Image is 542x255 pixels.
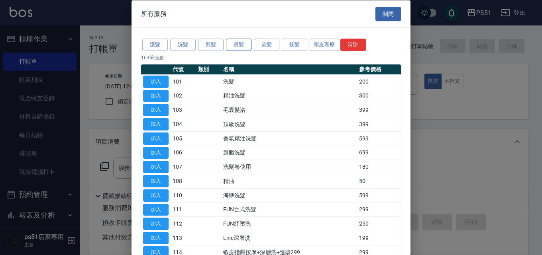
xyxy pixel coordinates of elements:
[170,39,196,51] button: 洗髮
[221,202,357,217] td: FUN台式洗髮
[221,131,357,146] td: 香氛精油洗髮
[143,75,169,88] button: 加入
[143,90,169,102] button: 加入
[143,189,169,201] button: 加入
[171,146,196,160] td: 106
[143,218,169,230] button: 加入
[254,39,279,51] button: 染髮
[171,64,196,74] th: 代號
[171,231,196,245] td: 113
[357,64,401,74] th: 參考價格
[357,202,401,217] td: 299
[221,103,357,117] td: 毛囊髮浴
[141,10,167,18] span: 所有服務
[171,188,196,202] td: 110
[221,74,357,89] td: 洗髮
[143,175,169,187] button: 加入
[143,161,169,173] button: 加入
[171,216,196,231] td: 112
[143,118,169,130] button: 加入
[143,146,169,159] button: 加入
[143,132,169,144] button: 加入
[171,74,196,89] td: 101
[142,39,168,51] button: 護髮
[143,203,169,216] button: 加入
[221,188,357,202] td: 海鹽洗髮
[375,6,401,21] button: 關閉
[357,131,401,146] td: 599
[221,64,357,74] th: 名稱
[143,104,169,116] button: 加入
[357,89,401,103] td: 300
[171,89,196,103] td: 102
[357,188,401,202] td: 599
[357,160,401,174] td: 180
[310,39,339,51] button: 頭皮理療
[357,146,401,160] td: 699
[196,64,222,74] th: 類別
[340,39,366,51] button: 清除
[226,39,251,51] button: 燙髮
[171,103,196,117] td: 103
[171,131,196,146] td: 105
[357,103,401,117] td: 399
[171,202,196,217] td: 111
[143,232,169,244] button: 加入
[282,39,307,51] button: 接髮
[357,231,401,245] td: 199
[357,74,401,89] td: 200
[198,39,224,51] button: 剪髮
[221,231,357,245] td: Line深層洗
[221,216,357,231] td: FUN紓壓洗
[221,117,357,131] td: 頂級洗髮
[357,216,401,231] td: 250
[221,146,357,160] td: 旗艦洗髮
[171,117,196,131] td: 104
[357,117,401,131] td: 399
[221,160,357,174] td: 洗髮卷使用
[221,89,357,103] td: 精油洗髮
[221,174,357,188] td: 精油
[171,174,196,188] td: 108
[141,54,401,61] p: 163 筆服務
[357,174,401,188] td: 50
[171,160,196,174] td: 107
